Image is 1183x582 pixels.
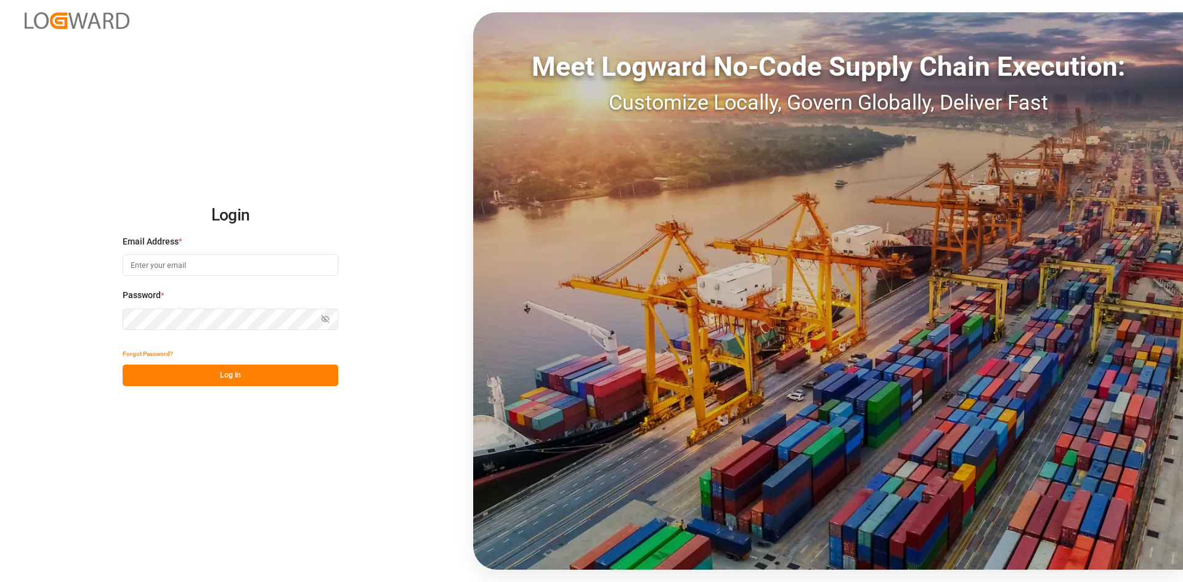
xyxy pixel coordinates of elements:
[473,87,1183,118] div: Customize Locally, Govern Globally, Deliver Fast
[25,12,129,29] img: Logward_new_orange.png
[123,254,338,276] input: Enter your email
[123,196,338,235] h2: Login
[473,46,1183,87] div: Meet Logward No-Code Supply Chain Execution:
[123,343,173,365] button: Forgot Password?
[123,289,161,302] span: Password
[123,235,179,248] span: Email Address
[123,365,338,386] button: Log In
